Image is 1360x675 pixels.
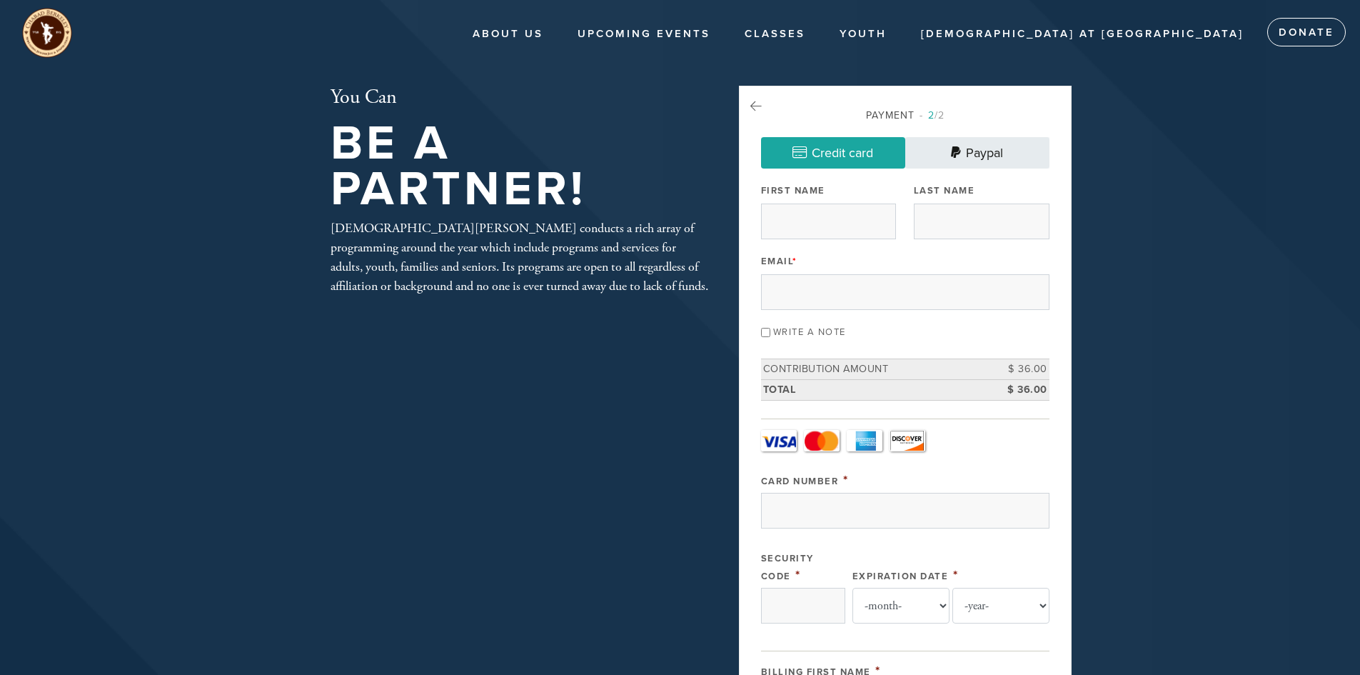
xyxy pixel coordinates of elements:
[567,21,721,48] a: Upcoming Events
[804,430,840,451] a: MasterCard
[761,359,985,380] td: Contribution Amount
[847,430,882,451] a: Amex
[890,430,925,451] a: Discover
[761,553,814,582] label: Security Code
[985,379,1049,400] td: $ 36.00
[761,184,825,197] label: First Name
[920,109,945,121] span: /2
[795,567,801,583] span: This field is required.
[761,255,797,268] label: Email
[331,121,709,213] h1: Be A Partner!
[761,137,905,169] a: Credit card
[761,108,1049,123] div: Payment
[761,476,839,487] label: Card Number
[773,326,846,338] label: Write a note
[331,86,709,110] h2: You Can
[985,359,1049,380] td: $ 36.00
[952,588,1049,624] select: Expiration Date year
[852,571,949,582] label: Expiration Date
[462,21,554,48] a: About Us
[928,109,935,121] span: 2
[905,137,1049,169] a: Paypal
[852,588,950,624] select: Expiration Date month
[734,21,816,48] a: Classes
[792,256,797,267] span: This field is required.
[761,379,985,400] td: Total
[331,219,709,296] div: [DEMOGRAPHIC_DATA][PERSON_NAME] conducts a rich array of programming around the year which includ...
[1267,18,1346,46] a: Donate
[914,184,975,197] label: Last Name
[953,567,959,583] span: This field is required.
[761,430,797,451] a: Visa
[910,21,1254,48] a: [DEMOGRAPHIC_DATA] at [GEOGRAPHIC_DATA]
[843,472,849,488] span: This field is required.
[829,21,897,48] a: Youth
[21,7,73,59] img: unnamed%20%283%29_0.png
